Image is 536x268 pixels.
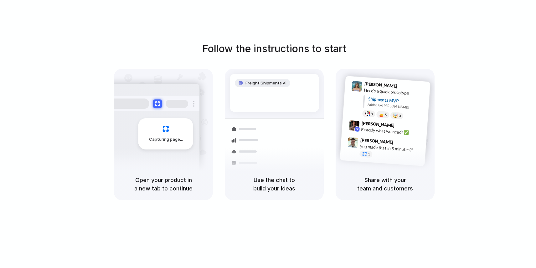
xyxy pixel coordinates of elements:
span: 1 [368,153,370,156]
h5: Share with your team and customers [343,176,427,193]
span: 9:41 AM [399,83,412,91]
h1: Follow the instructions to start [202,41,346,56]
span: [PERSON_NAME] [361,119,394,129]
div: Here's a quick prototype [364,87,426,97]
span: [PERSON_NAME] [364,80,397,89]
span: 5 [385,113,387,116]
div: Exactly what we need! ✅ [361,126,424,137]
span: 8 [371,112,373,115]
div: 🤯 [393,113,398,118]
h5: Open your product in a new tab to continue [121,176,205,193]
h5: Use the chat to build your ideas [232,176,316,193]
div: Shipments MVP [368,95,426,106]
div: you made that in 5 minutes?! [360,143,422,154]
span: Freight Shipments v1 [245,80,286,86]
span: 9:42 AM [396,123,409,130]
span: 9:47 AM [395,139,408,147]
span: [PERSON_NAME] [360,136,394,145]
span: 3 [399,114,401,117]
div: Added by [PERSON_NAME] [368,102,425,111]
span: Capturing page [149,136,184,143]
